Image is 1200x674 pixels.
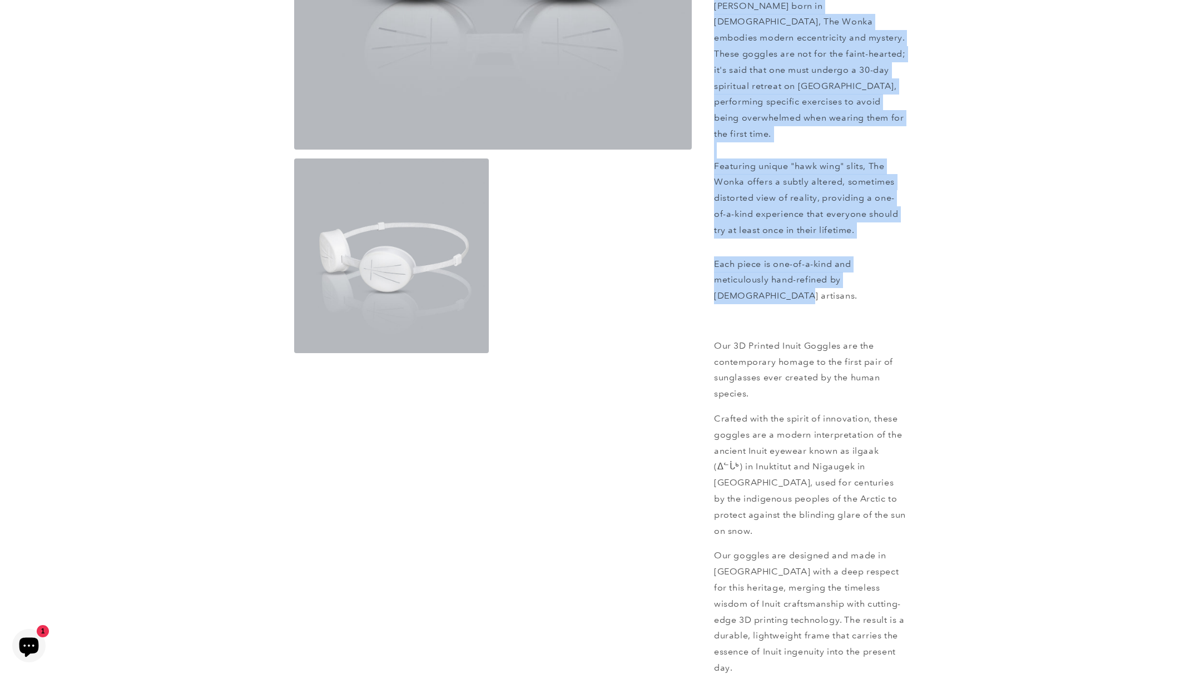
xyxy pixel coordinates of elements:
p: Each piece is one-of-a-kind and meticulously hand-refined by [DEMOGRAPHIC_DATA] artisans. [714,256,906,304]
p: Crafted with the spirit of innovation, these goggles are a modern interpretation of the ancient I... [714,411,906,539]
inbox-online-store-chat: Shopify online store chat [9,629,49,665]
p: Our 3D Printed Inuit Goggles are the contemporary homage to the first pair of sunglasses ever cre... [714,338,906,402]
